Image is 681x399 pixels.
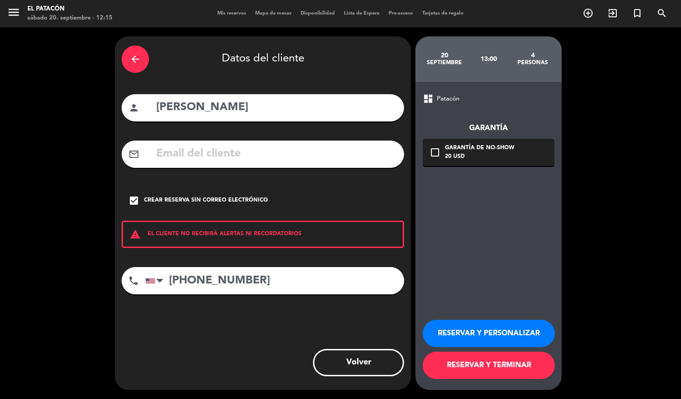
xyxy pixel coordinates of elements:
[122,43,404,75] div: Datos del cliente
[144,196,268,205] div: Crear reserva sin correo electrónico
[430,147,440,158] i: check_box_outline_blank
[128,149,139,160] i: mail_outline
[145,267,404,294] input: Número de teléfono...
[656,8,667,19] i: search
[7,5,20,19] i: menu
[511,59,555,66] div: personas
[583,8,594,19] i: add_circle_outline
[7,5,20,22] button: menu
[339,11,384,16] span: Lista de Espera
[423,93,434,104] span: dashboard
[423,352,555,379] button: RESERVAR Y TERMINAR
[445,144,514,153] div: Garantía de no-show
[445,152,514,162] div: 20 USD
[418,11,468,16] span: Tarjetas de regalo
[128,195,139,206] i: check_box
[213,11,251,16] span: Mis reservas
[422,59,466,66] div: septiembre
[296,11,339,16] span: Disponibilidad
[511,52,555,59] div: 4
[384,11,418,16] span: Pre-acceso
[251,11,296,16] span: Mapa de mesas
[146,268,167,294] div: United States: +1
[607,8,618,19] i: exit_to_app
[128,275,139,286] i: phone
[130,54,141,65] i: arrow_back
[155,145,397,163] input: Email del cliente
[466,43,511,75] div: 13:00
[122,221,404,248] div: EL CLIENTE NO RECIBIRÁ ALERTAS NI RECORDATORIOS
[128,102,139,113] i: person
[437,94,460,104] span: Patacón
[422,52,466,59] div: 20
[123,229,148,240] i: warning
[632,8,643,19] i: turned_in_not
[423,320,555,347] button: RESERVAR Y PERSONALIZAR
[27,14,113,23] div: sábado 20. septiembre - 12:15
[27,5,113,14] div: El Patacón
[423,122,554,134] div: Garantía
[313,349,404,376] button: Volver
[155,98,397,117] input: Nombre del cliente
